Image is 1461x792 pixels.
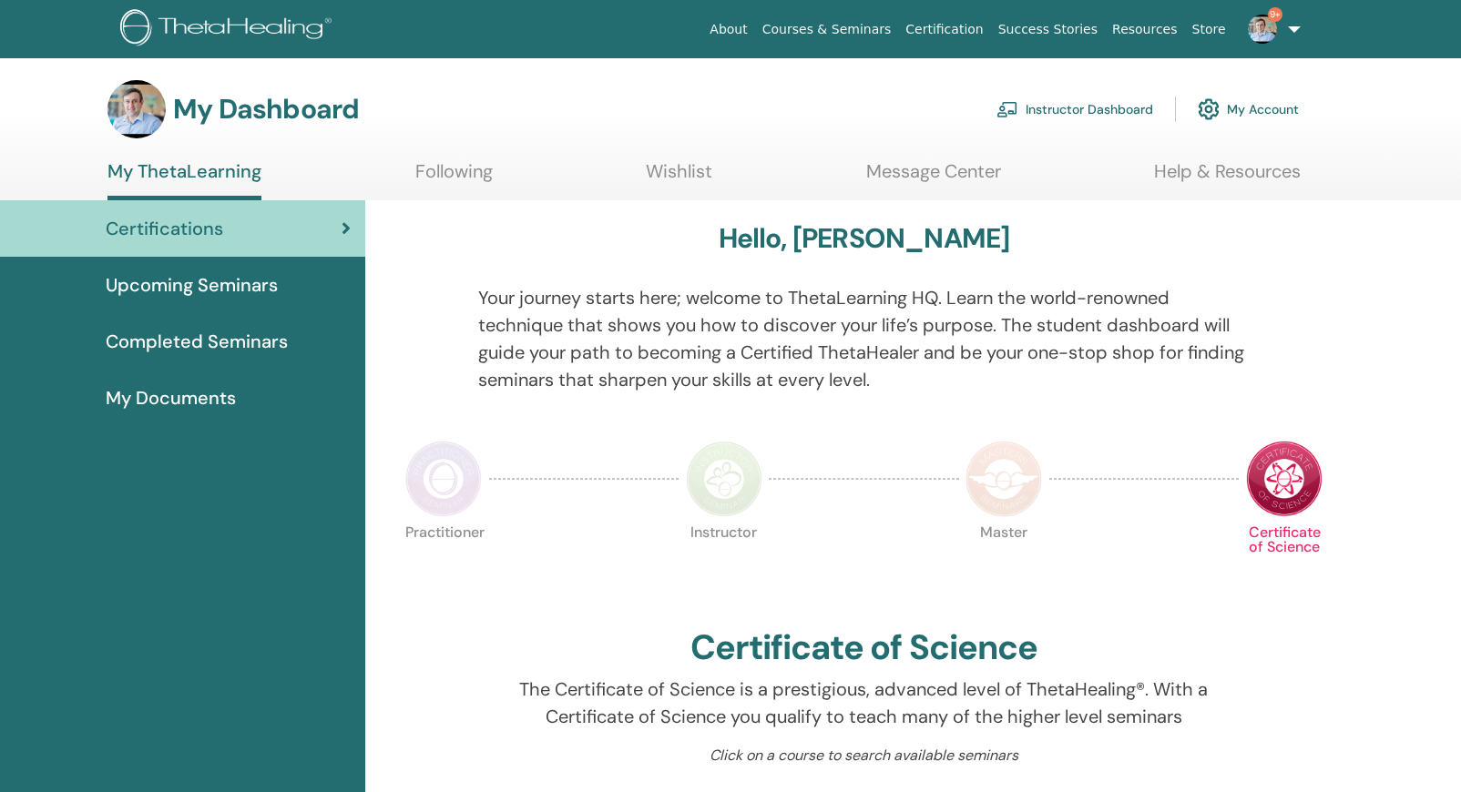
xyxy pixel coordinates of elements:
img: default.jpg [107,80,166,138]
a: Success Stories [991,13,1105,46]
a: Courses & Seminars [755,13,899,46]
img: Certificate of Science [1246,441,1323,517]
p: Certificate of Science [1246,525,1323,602]
h2: Certificate of Science [690,627,1038,669]
img: Master [965,441,1042,517]
p: Master [965,525,1042,602]
h3: My Dashboard [173,93,359,126]
a: My Account [1198,89,1299,129]
a: Following [415,160,493,196]
img: Instructor [686,441,762,517]
p: The Certificate of Science is a prestigious, advanced level of ThetaHealing®. With a Certificate ... [478,675,1250,730]
a: Instructor Dashboard [996,89,1153,129]
h3: Hello, [PERSON_NAME] [719,222,1010,255]
img: chalkboard-teacher.svg [996,101,1018,117]
a: Wishlist [646,160,712,196]
span: 9+ [1268,7,1282,22]
p: Click on a course to search available seminars [478,745,1250,767]
img: default.jpg [1248,15,1277,44]
p: Your journey starts here; welcome to ThetaLearning HQ. Learn the world-renowned technique that sh... [478,284,1250,393]
span: My Documents [106,384,236,411]
span: Completed Seminars [106,328,288,355]
a: Certification [898,13,990,46]
a: Message Center [866,160,1001,196]
img: Practitioner [405,441,482,517]
a: Store [1185,13,1233,46]
p: Practitioner [405,525,482,602]
a: My ThetaLearning [107,160,261,200]
img: logo.png [120,9,338,50]
span: Upcoming Seminars [106,271,278,299]
span: Certifications [106,215,223,242]
a: About [702,13,754,46]
img: cog.svg [1198,94,1220,125]
p: Instructor [686,525,762,602]
a: Help & Resources [1154,160,1301,196]
a: Resources [1105,13,1185,46]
